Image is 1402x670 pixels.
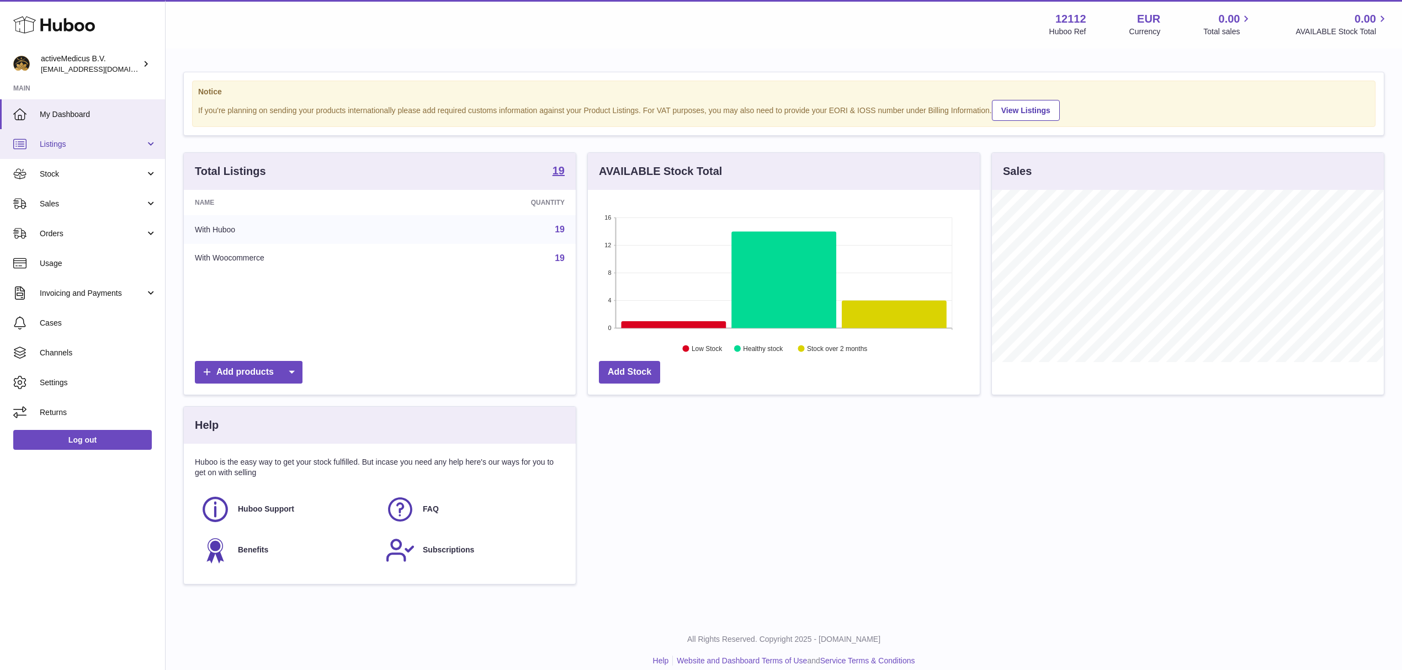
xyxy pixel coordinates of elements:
span: Orders [40,228,145,239]
span: Invoicing and Payments [40,288,145,299]
a: FAQ [385,494,559,524]
span: Listings [40,139,145,150]
td: With Woocommerce [184,244,427,273]
a: 0.00 Total sales [1203,12,1252,37]
a: Subscriptions [385,535,559,565]
span: Channels [40,348,157,358]
text: 0 [608,325,611,331]
text: Low Stock [692,345,723,353]
span: Settings [40,377,157,388]
strong: 12112 [1055,12,1086,26]
a: 19 [553,165,565,178]
h3: Help [195,418,219,433]
strong: Notice [198,87,1369,97]
span: 0.00 [1219,12,1240,26]
span: Benefits [238,545,268,555]
div: If you're planning on sending your products internationally please add required customs informati... [198,98,1369,121]
span: [EMAIL_ADDRESS][DOMAIN_NAME] [41,65,162,73]
span: Cases [40,318,157,328]
td: With Huboo [184,215,427,244]
a: 0.00 AVAILABLE Stock Total [1295,12,1389,37]
a: Huboo Support [200,494,374,524]
a: 19 [555,253,565,263]
text: 16 [604,214,611,221]
h3: Total Listings [195,164,266,179]
a: Help [653,656,669,665]
span: 0.00 [1355,12,1376,26]
p: All Rights Reserved. Copyright 2025 - [DOMAIN_NAME] [174,634,1393,645]
a: View Listings [992,100,1060,121]
text: Stock over 2 months [807,345,867,353]
strong: EUR [1137,12,1160,26]
h3: Sales [1003,164,1032,179]
h3: AVAILABLE Stock Total [599,164,722,179]
p: Huboo is the easy way to get your stock fulfilled. But incase you need any help here's our ways f... [195,457,565,478]
span: FAQ [423,504,439,514]
a: Benefits [200,535,374,565]
text: 8 [608,269,611,276]
a: Log out [13,430,152,450]
div: Currency [1129,26,1161,37]
a: Service Terms & Conditions [820,656,915,665]
text: Healthy stock [743,345,783,353]
span: Huboo Support [238,504,294,514]
text: 4 [608,297,611,304]
li: and [673,656,915,666]
div: Huboo Ref [1049,26,1086,37]
span: Subscriptions [423,545,474,555]
a: Website and Dashboard Terms of Use [677,656,807,665]
span: Total sales [1203,26,1252,37]
span: My Dashboard [40,109,157,120]
strong: 19 [553,165,565,176]
span: Sales [40,199,145,209]
a: Add products [195,361,302,384]
th: Name [184,190,427,215]
a: Add Stock [599,361,660,384]
span: Returns [40,407,157,418]
text: 12 [604,242,611,248]
img: internalAdmin-12112@internal.huboo.com [13,56,30,72]
div: activeMedicus B.V. [41,54,140,75]
span: Stock [40,169,145,179]
th: Quantity [427,190,576,215]
a: 19 [555,225,565,234]
span: Usage [40,258,157,269]
span: AVAILABLE Stock Total [1295,26,1389,37]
